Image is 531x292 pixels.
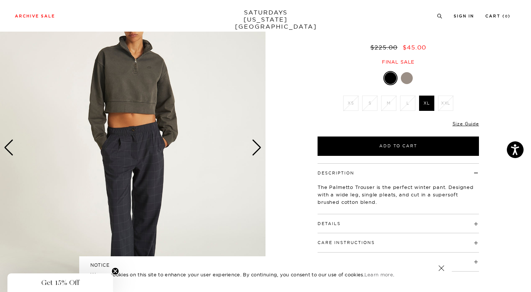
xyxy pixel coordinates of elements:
[41,278,79,287] span: Get 15% Off
[318,241,375,245] button: Care Instructions
[318,171,354,175] button: Description
[90,262,441,269] h5: NOTICE
[370,44,400,51] del: $225.00
[403,44,426,51] span: $45.00
[453,121,479,126] a: Size Guide
[252,139,262,156] div: Next slide
[454,14,474,18] a: Sign In
[318,137,479,156] button: Add to Cart
[15,14,55,18] a: Archive Sale
[318,183,479,206] p: The Palmetto Trouser is the perfect winter pant. Designed with a wide leg, single pleats, and cut...
[364,272,393,277] a: Learn more
[485,14,511,18] a: Cart (0)
[7,273,113,292] div: Get 15% OffClose teaser
[112,267,119,275] button: Close teaser
[419,96,434,111] label: XL
[316,59,480,65] div: Final sale
[4,139,14,156] div: Previous slide
[505,15,508,18] small: 0
[318,222,341,226] button: Details
[235,9,296,30] a: SATURDAYS[US_STATE][GEOGRAPHIC_DATA]
[90,271,414,278] p: We use cookies on this site to enhance your user experience. By continuing, you consent to our us...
